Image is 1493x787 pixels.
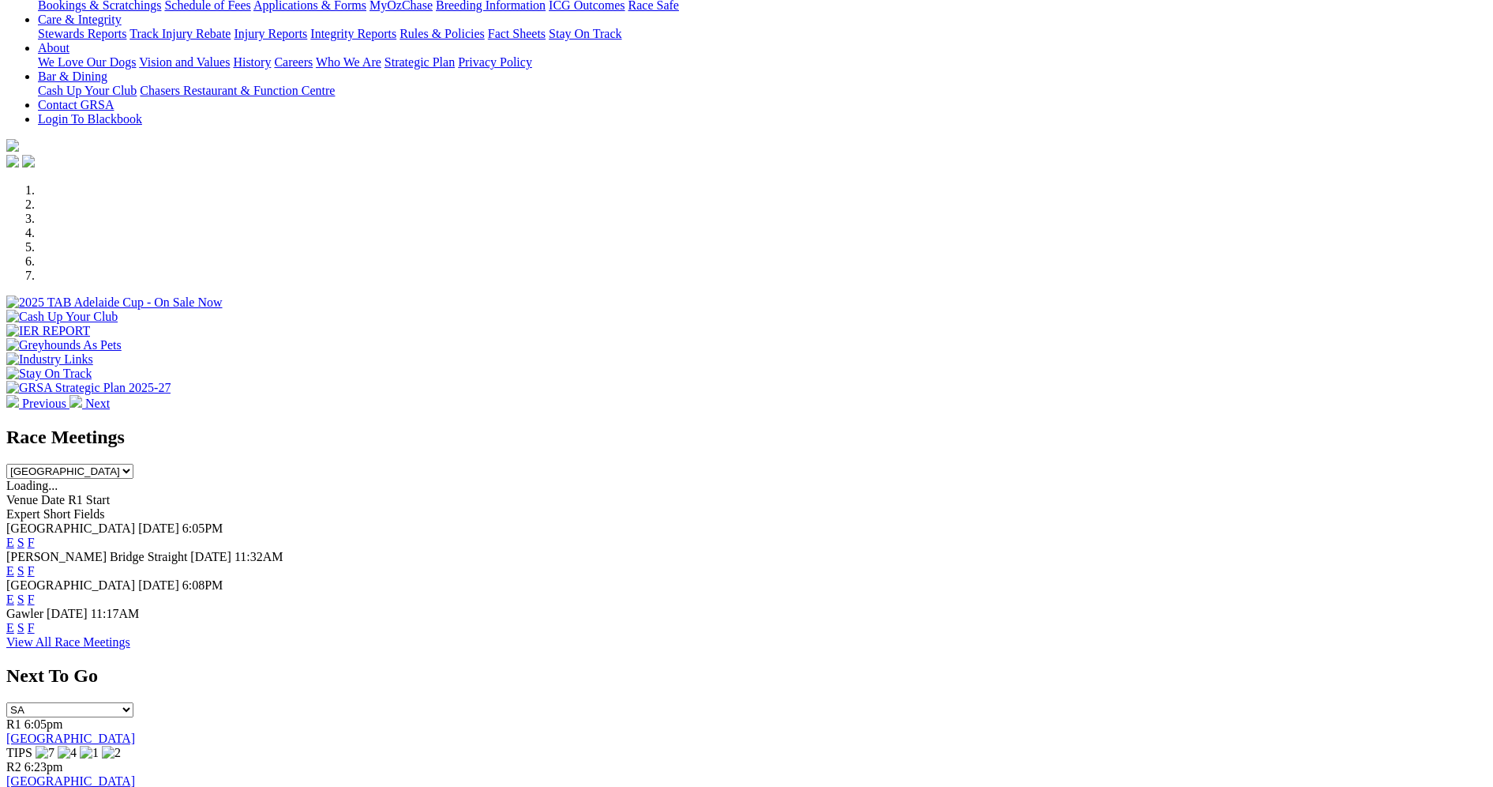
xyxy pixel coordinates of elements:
[102,746,121,760] img: 2
[38,84,137,97] a: Cash Up Your Club
[233,55,271,69] a: History
[17,621,24,634] a: S
[47,607,88,620] span: [DATE]
[6,310,118,324] img: Cash Up Your Club
[58,746,77,760] img: 4
[234,550,283,563] span: 11:32AM
[24,760,63,774] span: 6:23pm
[6,507,40,521] span: Expert
[310,27,396,40] a: Integrity Reports
[6,635,130,649] a: View All Race Meetings
[38,112,142,126] a: Login To Blackbook
[6,536,14,549] a: E
[140,84,335,97] a: Chasers Restaurant & Function Centre
[17,536,24,549] a: S
[38,13,122,26] a: Care & Integrity
[6,397,69,410] a: Previous
[6,479,58,492] span: Loading...
[6,395,19,408] img: chevron-left-pager-white.svg
[38,27,126,40] a: Stewards Reports
[234,27,307,40] a: Injury Reports
[6,352,93,367] img: Industry Links
[6,550,187,563] span: [PERSON_NAME] Bridge Straight
[139,55,230,69] a: Vision and Values
[28,564,35,578] a: F
[28,621,35,634] a: F
[6,593,14,606] a: E
[138,522,179,535] span: [DATE]
[6,760,21,774] span: R2
[6,338,122,352] img: Greyhounds As Pets
[38,70,107,83] a: Bar & Dining
[38,41,69,55] a: About
[6,522,135,535] span: [GEOGRAPHIC_DATA]
[6,324,90,338] img: IER REPORT
[6,665,1487,687] h2: Next To Go
[6,367,92,381] img: Stay On Track
[138,578,179,592] span: [DATE]
[6,493,38,506] span: Venue
[458,55,532,69] a: Privacy Policy
[38,55,1487,70] div: About
[24,717,63,731] span: 6:05pm
[182,578,223,592] span: 6:08PM
[129,27,231,40] a: Track Injury Rebate
[68,493,110,506] span: R1 Start
[6,621,14,634] a: E
[6,564,14,578] a: E
[6,578,135,592] span: [GEOGRAPHIC_DATA]
[6,155,19,168] img: facebook.svg
[38,84,1487,98] div: Bar & Dining
[274,55,313,69] a: Careers
[28,536,35,549] a: F
[17,564,24,578] a: S
[41,493,65,506] span: Date
[6,607,43,620] span: Gawler
[38,55,136,69] a: We Love Our Dogs
[6,717,21,731] span: R1
[85,397,110,410] span: Next
[91,607,140,620] span: 11:17AM
[6,296,223,310] img: 2025 TAB Adelaide Cup - On Sale Now
[6,381,171,395] img: GRSA Strategic Plan 2025-27
[43,507,71,521] span: Short
[17,593,24,606] a: S
[6,746,32,759] span: TIPS
[488,27,546,40] a: Fact Sheets
[182,522,223,535] span: 6:05PM
[549,27,621,40] a: Stay On Track
[22,155,35,168] img: twitter.svg
[80,746,99,760] img: 1
[28,593,35,606] a: F
[38,27,1487,41] div: Care & Integrity
[6,139,19,152] img: logo-grsa-white.png
[190,550,231,563] span: [DATE]
[69,395,82,408] img: chevron-right-pager-white.svg
[385,55,455,69] a: Strategic Plan
[316,55,381,69] a: Who We Are
[69,397,110,410] a: Next
[36,746,54,760] img: 7
[38,98,114,111] a: Contact GRSA
[22,397,66,410] span: Previous
[6,732,135,745] a: [GEOGRAPHIC_DATA]
[73,507,104,521] span: Fields
[6,427,1487,448] h2: Race Meetings
[400,27,485,40] a: Rules & Policies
